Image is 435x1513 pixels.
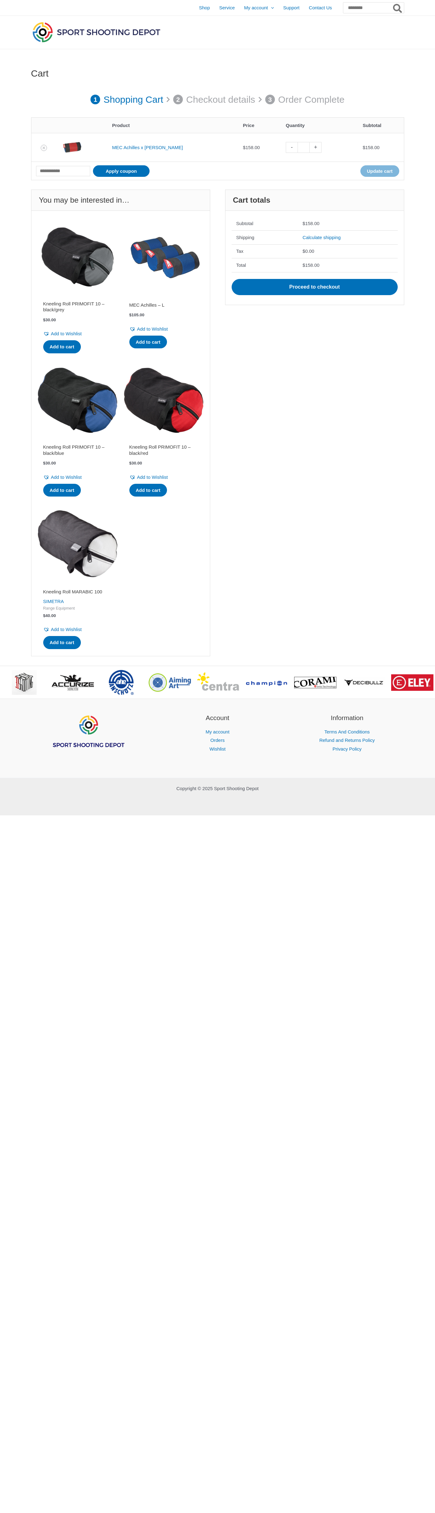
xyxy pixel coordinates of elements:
input: Product quantity [298,142,310,153]
img: Kneeling Roll MARABIC 100 [38,504,118,584]
a: Kneeling Roll PRIMOFIT 10 – black/grey [43,301,112,315]
a: Kneeling Roll PRIMOFIT 10 – black/blue [43,444,112,459]
h2: Kneeling Roll MARABIC 100 [43,589,112,595]
a: Add to Wishlist [129,325,168,333]
a: Calculate shipping [303,235,341,240]
bdi: 158.00 [243,145,260,150]
img: MEC Achilles [124,217,204,297]
span: Add to Wishlist [51,627,82,632]
span: $ [129,461,132,465]
a: Kneeling Roll PRIMOFIT 10 – black/red [129,444,198,459]
th: Quantity [281,118,358,133]
a: Add to Wishlist [129,473,168,482]
span: $ [43,613,46,618]
bdi: 158.00 [303,262,319,268]
h1: Cart [31,68,404,79]
span: Add to Wishlist [137,326,168,332]
h2: Kneeling Roll PRIMOFIT 10 – black/blue [43,444,112,456]
aside: Footer Widget 3 [290,713,404,753]
h2: Information [290,713,404,723]
th: Subtotal [358,118,404,133]
span: $ [303,262,305,268]
img: brand logo [391,674,433,691]
p: Shopping Cart [104,91,163,108]
button: Update cart [360,165,399,177]
a: + [310,142,322,153]
span: $ [363,145,365,150]
bdi: 158.00 [363,145,379,150]
span: $ [243,145,245,150]
span: 2 [173,95,183,105]
aside: Footer Widget 1 [31,713,145,763]
th: Tax [232,244,298,258]
th: Product [108,118,238,133]
th: Total [232,258,298,272]
h2: Kneeling Roll PRIMOFIT 10 – black/red [129,444,198,456]
span: Add to Wishlist [51,331,82,336]
img: Kneeling Roll PRIMOFIT 10 [38,360,118,440]
p: Copyright © 2025 Sport Shooting Depot [31,784,404,793]
a: SIMETRA [43,599,64,604]
a: Remove MEC Achilles x Thrasher from cart [41,145,47,151]
a: Wishlist [210,746,226,752]
p: Checkout details [186,91,255,108]
img: MEC Achilles x Thrasher [61,137,83,158]
img: Sport Shooting Depot [31,21,162,44]
a: MEC Achilles x [PERSON_NAME] [112,145,183,150]
a: Add to cart: “Kneeling Roll PRIMOFIT 10 - black/grey” [43,340,81,353]
a: Kneeling Roll MARABIC 100 [43,589,112,597]
span: $ [303,221,305,226]
a: Add to Wishlist [43,625,82,634]
a: MEC Achilles – L [129,302,198,310]
span: Add to Wishlist [51,474,82,480]
bdi: 30.00 [43,318,56,322]
h2: MEC Achilles – L [129,302,198,308]
aside: Footer Widget 2 [160,713,275,753]
a: Add to Wishlist [43,329,82,338]
a: Orders [211,738,225,743]
h2: Cart totals [225,190,404,211]
a: Add to cart: “Kneeling Roll PRIMOFIT 10 - black/blue” [43,484,81,497]
span: 1 [90,95,100,105]
a: My account [206,729,229,734]
span: Range Equipment [43,606,112,611]
h2: Kneeling Roll PRIMOFIT 10 – black/grey [43,301,112,313]
h2: You may be interested in… [31,190,210,211]
nav: Information [290,728,404,754]
th: Shipping [232,230,298,244]
bdi: 40.00 [43,613,56,618]
span: $ [129,313,132,317]
a: Add to cart: “MEC Achilles - L” [129,336,167,349]
span: $ [43,461,46,465]
span: Add to Wishlist [137,474,168,480]
bdi: 105.00 [129,313,145,317]
nav: Account [160,728,275,754]
a: - [286,142,298,153]
a: Add to cart: “Kneeling Roll MARABIC 100” [43,636,81,649]
a: Add to Wishlist [43,473,82,482]
a: Terms And Conditions [324,729,370,734]
button: Apply coupon [93,165,150,177]
bdi: 158.00 [303,221,319,226]
a: Proceed to checkout [232,279,398,295]
th: Price [238,118,281,133]
a: Add to cart: “Kneeling Roll PRIMOFIT 10 - black/red” [129,484,167,497]
a: Privacy Policy [332,746,361,752]
a: 1 Shopping Cart [90,91,163,108]
bdi: 0.00 [303,248,314,254]
img: Kneeling Roll PRIMOFIT 10 - black/red [124,360,204,440]
h2: Account [160,713,275,723]
th: Subtotal [232,217,298,231]
button: Search [392,2,404,13]
a: 2 Checkout details [173,91,255,108]
bdi: 30.00 [43,461,56,465]
bdi: 30.00 [129,461,142,465]
img: Kneeling Roll PRIMOFIT 10 [38,217,118,297]
a: Refund and Returns Policy [319,738,375,743]
span: $ [303,248,305,254]
span: $ [43,318,46,322]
